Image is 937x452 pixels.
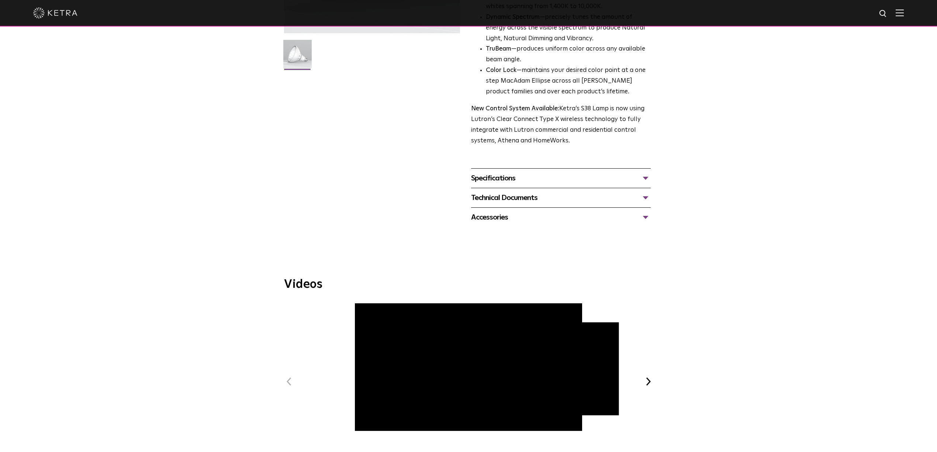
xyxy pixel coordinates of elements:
button: Previous [284,377,294,386]
div: Technical Documents [471,192,651,204]
div: Specifications [471,172,651,184]
img: ketra-logo-2019-white [33,7,77,18]
li: —produces uniform color across any available beam angle. [486,44,651,65]
img: search icon [879,9,888,18]
li: —maintains your desired color point at a one step MacAdam Ellipse across all [PERSON_NAME] produc... [486,65,651,97]
img: S38-Lamp-Edison-2021-Web-Square [283,40,312,74]
img: Hamburger%20Nav.svg [896,9,904,16]
p: Ketra’s S38 Lamp is now using Lutron’s Clear Connect Type X wireless technology to fully integrat... [471,104,651,146]
strong: New Control System Available: [471,106,559,112]
strong: TruBeam [486,46,511,52]
li: —precisely tunes the amount of energy across the visible spectrum to produce Natural Light, Natur... [486,12,651,44]
strong: Color Lock [486,67,516,73]
div: Accessories [471,211,651,223]
button: Next [643,377,653,386]
h3: Videos [284,279,653,290]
